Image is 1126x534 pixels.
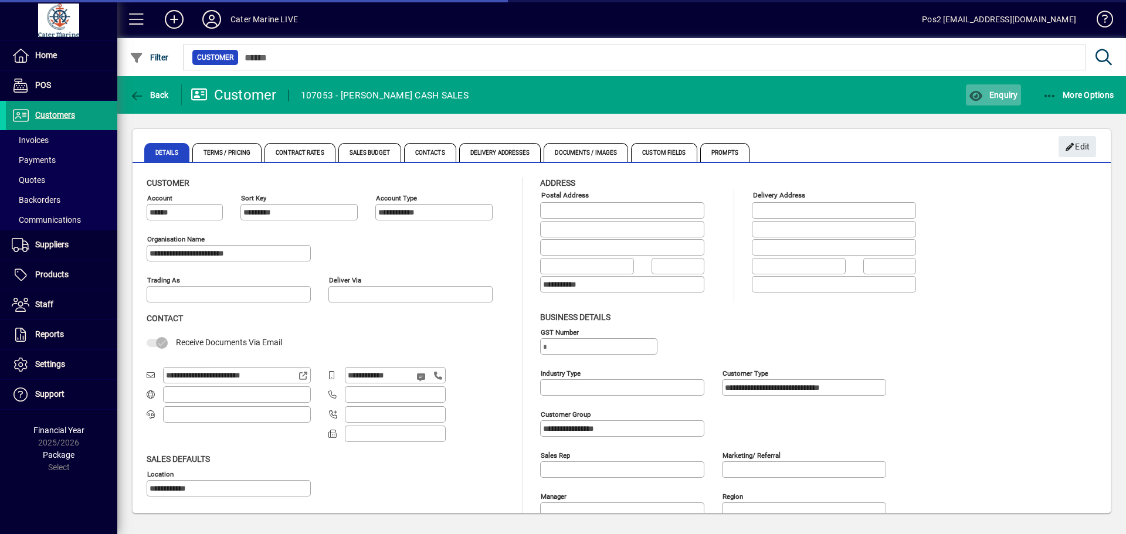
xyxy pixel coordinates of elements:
span: Contract Rates [264,143,335,162]
span: Staff [35,300,53,309]
span: Contacts [404,143,456,162]
button: More Options [1040,84,1117,106]
span: Prompts [700,143,750,162]
button: Back [127,84,172,106]
a: POS [6,71,117,100]
span: Invoices [12,135,49,145]
span: Payments [12,155,56,165]
a: Support [6,380,117,409]
a: Products [6,260,117,290]
span: Terms / Pricing [192,143,262,162]
mat-label: Sort key [241,194,266,202]
mat-label: Sales rep [541,451,570,459]
mat-label: Location [147,470,174,478]
a: Payments [6,150,117,170]
span: Address [540,178,575,188]
button: Add [155,9,193,30]
button: Edit [1059,136,1096,157]
span: Reports [35,329,64,339]
button: Profile [193,9,230,30]
a: Backorders [6,190,117,210]
span: Documents / Images [544,143,628,162]
span: Edit [1065,137,1090,157]
span: Customer [197,52,233,63]
mat-label: Customer group [541,410,591,418]
div: 107053 - [PERSON_NAME] CASH SALES [301,86,469,105]
span: Backorders [12,195,60,205]
button: Enquiry [966,84,1020,106]
mat-label: Trading as [147,276,180,284]
span: Back [130,90,169,100]
span: Sales defaults [147,454,210,464]
a: Reports [6,320,117,349]
mat-label: GST Number [541,328,579,336]
span: Contact [147,314,183,323]
span: Suppliers [35,240,69,249]
a: Knowledge Base [1088,2,1111,40]
span: More Options [1043,90,1114,100]
span: Receive Documents Via Email [176,338,282,347]
a: Home [6,41,117,70]
mat-label: Industry type [541,369,581,377]
span: Quotes [12,175,45,185]
button: Send SMS [408,363,436,391]
span: Package [43,450,74,460]
a: Staff [6,290,117,319]
app-page-header-button: Back [117,84,182,106]
span: Details [144,143,189,162]
span: Customers [35,110,75,120]
span: Filter [130,53,169,62]
mat-label: Customer type [723,369,768,377]
a: Communications [6,210,117,230]
span: Products [35,270,69,279]
mat-label: Region [723,492,743,500]
mat-label: Account Type [376,194,417,202]
a: Quotes [6,170,117,190]
span: Enquiry [969,90,1018,100]
a: Suppliers [6,230,117,260]
span: Custom Fields [631,143,697,162]
span: Home [35,50,57,60]
div: Cater Marine LIVE [230,10,298,29]
span: Communications [12,215,81,225]
div: Pos2 [EMAIL_ADDRESS][DOMAIN_NAME] [922,10,1076,29]
a: Invoices [6,130,117,150]
a: Settings [6,350,117,379]
span: Sales Budget [338,143,401,162]
mat-label: Marketing/ Referral [723,451,781,459]
mat-label: Organisation name [147,235,205,243]
mat-label: Manager [541,492,567,500]
span: Support [35,389,65,399]
mat-label: Deliver via [329,276,361,284]
span: Settings [35,359,65,369]
span: POS [35,80,51,90]
span: Financial Year [33,426,84,435]
div: Customer [191,86,277,104]
span: Customer [147,178,189,188]
span: Business details [540,312,611,322]
mat-label: Account [147,194,172,202]
button: Filter [127,47,172,68]
span: Delivery Addresses [459,143,541,162]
